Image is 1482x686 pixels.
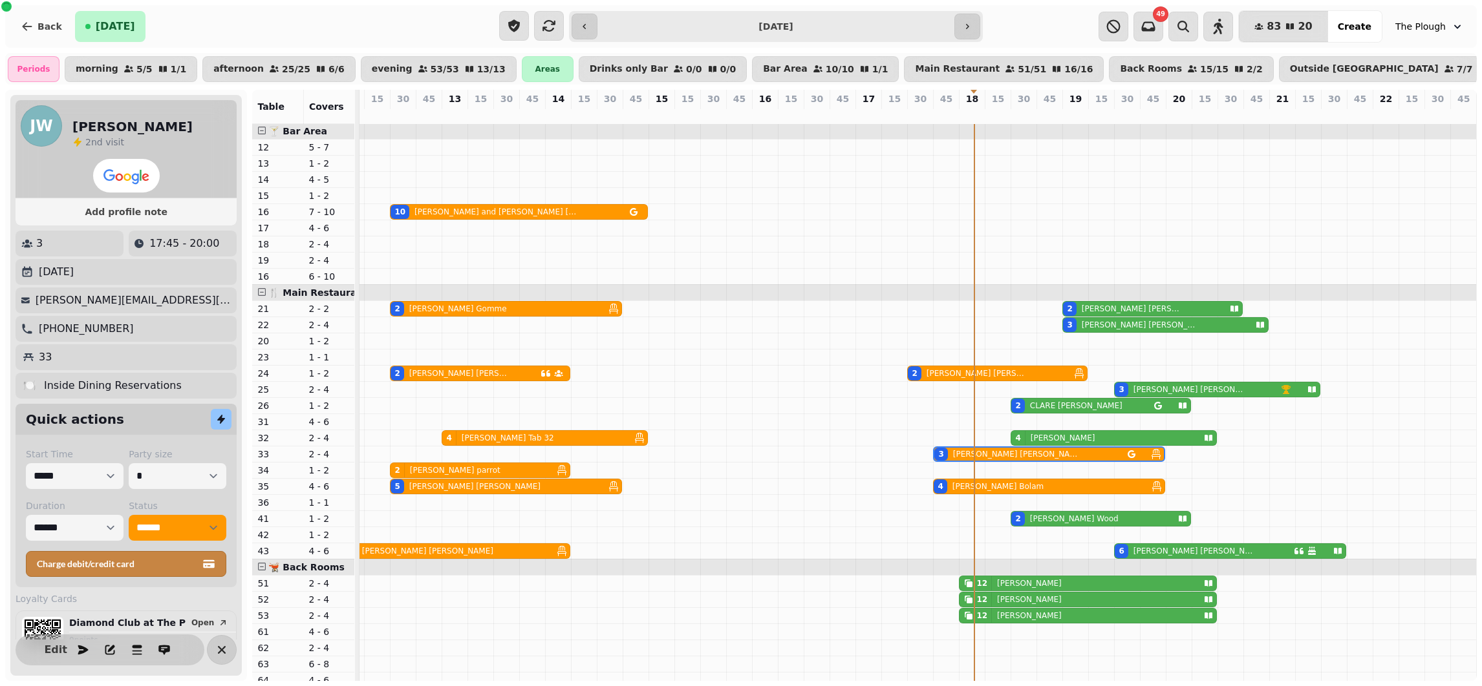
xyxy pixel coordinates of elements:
[16,592,77,605] span: Loyalty Cards
[424,108,434,121] p: 0
[308,222,349,234] p: 4 - 6
[811,108,822,121] p: 0
[136,65,153,74] p: 5 / 5
[1355,108,1365,121] p: 0
[734,108,744,121] p: 0
[257,318,298,331] p: 22
[38,22,62,31] span: Back
[257,335,298,348] p: 20
[171,65,187,74] p: 1 / 1
[976,594,987,605] div: 12
[308,205,349,218] p: 7 - 10
[1018,65,1046,74] p: 51 / 51
[1328,92,1340,105] p: 30
[308,512,349,525] p: 1 - 2
[1156,11,1165,17] span: 49
[1018,92,1030,105] p: 30
[257,496,298,509] p: 36
[1388,15,1472,38] button: The Plough
[786,108,796,121] p: 0
[553,108,563,121] p: 0
[31,207,221,216] span: Add profile note
[1354,92,1366,105] p: 45
[708,108,718,121] p: 0
[371,92,383,105] p: 15
[976,610,987,621] div: 12
[992,92,1004,105] p: 15
[605,108,615,121] p: 0
[1302,92,1315,105] p: 15
[423,92,435,105] p: 45
[308,318,349,331] p: 2 - 4
[1064,65,1093,74] p: 16 / 16
[308,593,349,606] p: 2 - 4
[26,551,226,577] button: Charge debit/credit card
[1199,92,1211,105] p: 15
[826,65,854,74] p: 10 / 10
[1251,92,1263,105] p: 45
[257,399,298,412] p: 26
[720,65,736,74] p: 0 / 0
[37,559,200,568] span: Charge debit/credit card
[1174,108,1184,121] p: 0
[10,11,72,42] button: Back
[308,157,349,170] p: 1 - 2
[257,593,298,606] p: 52
[552,92,564,105] p: 14
[759,92,771,105] p: 16
[1044,92,1056,105] p: 45
[1119,546,1124,556] div: 6
[889,108,899,121] p: 0
[912,368,917,379] div: 2
[431,65,459,74] p: 53 / 53
[257,448,298,461] p: 33
[953,449,1083,459] p: [PERSON_NAME] [PERSON_NAME]
[268,126,327,136] span: 🍸 Bar Area
[308,545,349,557] p: 4 - 6
[257,480,298,493] p: 35
[91,137,105,147] span: nd
[30,118,52,134] span: JW
[904,56,1104,82] button: Main Restaurant51/5116/16
[941,108,951,121] p: 7
[257,545,298,557] p: 43
[257,367,298,380] p: 24
[72,118,193,136] h2: [PERSON_NAME]
[785,92,797,105] p: 15
[682,92,694,105] p: 15
[1277,108,1287,121] p: 0
[1031,433,1095,443] p: [PERSON_NAME]
[268,287,367,298] span: 🍴 Main Restaurant
[1067,320,1072,330] div: 3
[837,108,848,121] p: 0
[1225,108,1236,121] p: 0
[1015,433,1020,443] div: 4
[477,65,506,74] p: 13 / 13
[1380,108,1391,121] p: 0
[257,173,298,186] p: 14
[43,637,69,663] button: Edit
[462,433,554,443] p: [PERSON_NAME] Tab 32
[1133,546,1254,556] p: [PERSON_NAME] [PERSON_NAME]
[8,56,59,82] div: Periods
[394,481,400,492] div: 5
[75,11,145,42] button: [DATE]
[257,101,285,112] span: Table
[1109,56,1273,82] button: Back Rooms15/152/2
[257,205,298,218] p: 16
[409,304,507,314] p: [PERSON_NAME] Gomme
[308,238,349,251] p: 2 - 4
[590,64,668,74] p: Drinks only Bar
[257,641,298,654] p: 62
[328,65,345,74] p: 6 / 6
[308,351,349,364] p: 1 - 1
[1251,108,1262,121] p: 0
[308,141,349,154] p: 5 - 7
[872,65,888,74] p: 1 / 1
[1015,514,1020,524] div: 2
[257,464,298,477] p: 34
[39,349,52,365] p: 33
[1018,108,1029,121] p: 15
[26,448,124,461] label: Start Time
[257,431,298,444] p: 32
